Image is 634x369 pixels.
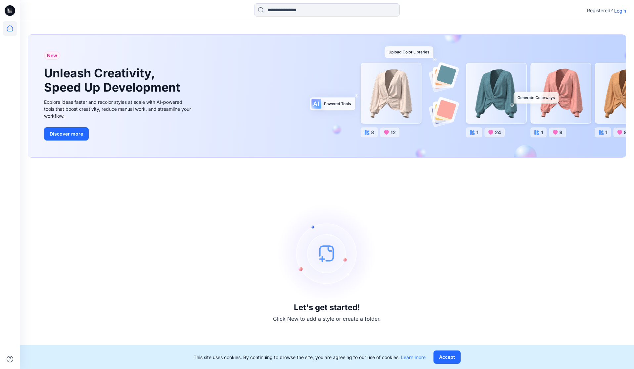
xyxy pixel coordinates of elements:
a: Learn more [401,354,426,360]
h1: Unleash Creativity, Speed Up Development [44,66,183,95]
p: Registered? [587,7,613,15]
a: Discover more [44,127,193,141]
p: Click New to add a style or create a folder. [273,315,381,323]
h3: Let's get started! [294,303,360,312]
span: New [47,52,57,60]
img: empty-state-image.svg [277,204,377,303]
button: Accept [433,350,461,364]
button: Discover more [44,127,89,141]
div: Explore ideas faster and recolor styles at scale with AI-powered tools that boost creativity, red... [44,99,193,119]
p: This site uses cookies. By continuing to browse the site, you are agreeing to our use of cookies. [194,354,426,361]
p: Login [614,7,626,14]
